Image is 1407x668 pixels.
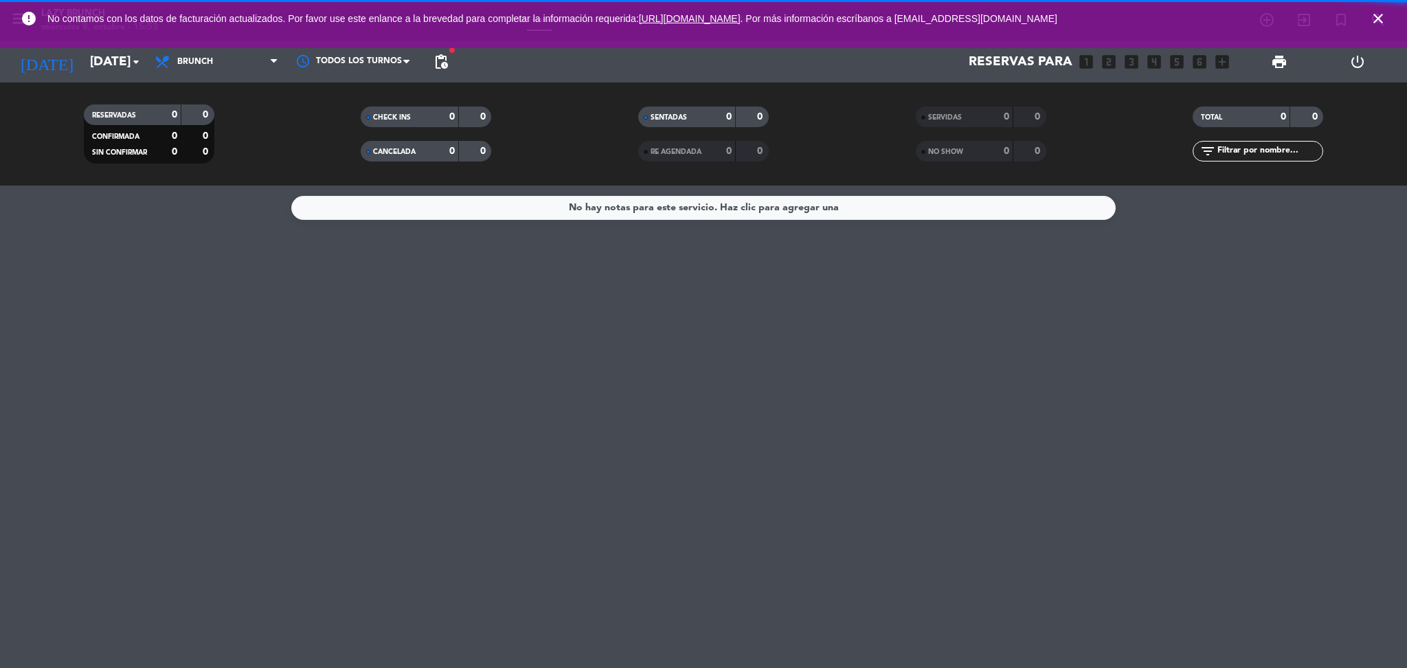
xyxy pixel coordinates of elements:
[757,112,765,122] strong: 0
[1077,53,1095,71] i: looks_one
[10,47,83,77] i: [DATE]
[569,200,839,216] div: No hay notas para este servicio. Haz clic para agregar una
[480,112,488,122] strong: 0
[1191,53,1208,71] i: looks_6
[1145,53,1163,71] i: looks_4
[203,131,211,141] strong: 0
[373,148,416,155] span: CANCELADA
[726,112,732,122] strong: 0
[1004,146,1009,156] strong: 0
[969,54,1072,69] span: Reservas para
[1216,144,1322,159] input: Filtrar por nombre...
[480,146,488,156] strong: 0
[1123,53,1140,71] i: looks_3
[1035,112,1043,122] strong: 0
[1200,143,1216,159] i: filter_list
[92,133,139,140] span: CONFIRMADA
[47,13,1057,24] span: No contamos con los datos de facturación actualizados. Por favor use este enlance a la brevedad p...
[92,112,136,119] span: RESERVADAS
[172,147,177,157] strong: 0
[448,46,456,54] span: fiber_manual_record
[128,54,144,70] i: arrow_drop_down
[757,146,765,156] strong: 0
[639,13,741,24] a: [URL][DOMAIN_NAME]
[1168,53,1186,71] i: looks_5
[172,131,177,141] strong: 0
[1213,53,1231,71] i: add_box
[1370,10,1386,27] i: close
[928,148,963,155] span: NO SHOW
[203,147,211,157] strong: 0
[433,54,449,70] span: pending_actions
[1271,54,1287,70] span: print
[1318,41,1397,82] div: LOG OUT
[21,10,37,27] i: error
[1004,112,1009,122] strong: 0
[1349,54,1366,70] i: power_settings_new
[203,110,211,120] strong: 0
[373,114,411,121] span: CHECK INS
[651,148,701,155] span: RE AGENDADA
[92,149,147,156] span: SIN CONFIRMAR
[449,112,455,122] strong: 0
[651,114,687,121] span: SENTADAS
[172,110,177,120] strong: 0
[1035,146,1043,156] strong: 0
[1281,112,1286,122] strong: 0
[449,146,455,156] strong: 0
[928,114,962,121] span: SERVIDAS
[177,57,213,67] span: Brunch
[1100,53,1118,71] i: looks_two
[1201,114,1222,121] span: TOTAL
[1312,112,1320,122] strong: 0
[726,146,732,156] strong: 0
[741,13,1057,24] a: . Por más información escríbanos a [EMAIL_ADDRESS][DOMAIN_NAME]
